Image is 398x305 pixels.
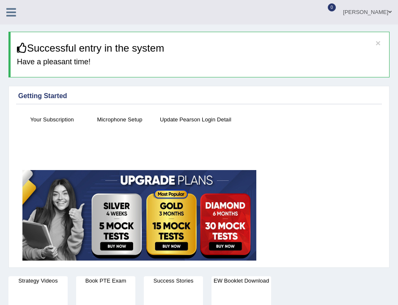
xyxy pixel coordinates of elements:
[22,170,256,261] img: small5.jpg
[158,115,233,124] h4: Update Pearson Login Detail
[144,276,203,285] h4: Success Stories
[328,3,336,11] span: 0
[17,43,383,54] h3: Successful entry in the system
[376,38,381,47] button: ×
[76,276,135,285] h4: Book PTE Exam
[18,91,380,101] div: Getting Started
[90,115,149,124] h4: Microphone Setup
[17,58,383,66] h4: Have a pleasant time!
[22,115,82,124] h4: Your Subscription
[211,276,271,285] h4: EW Booklet Download
[8,276,68,285] h4: Strategy Videos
